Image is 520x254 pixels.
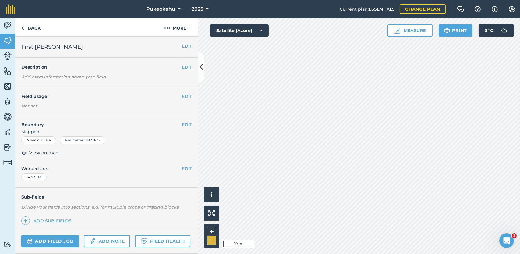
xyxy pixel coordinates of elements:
img: svg+xml;base64,PD94bWwgdmVyc2lvbj0iMS4wIiBlbmNvZGluZz0idXRmLTgiPz4KPCEtLSBHZW5lcmF0b3I6IEFkb2JlIE... [89,238,96,245]
img: svg+xml;base64,PD94bWwgdmVyc2lvbj0iMS4wIiBlbmNvZGluZz0idXRmLTgiPz4KPCEtLSBHZW5lcmF0b3I6IEFkb2JlIE... [3,21,12,30]
img: svg+xml;base64,PHN2ZyB4bWxucz0iaHR0cDovL3d3dy53My5vcmcvMjAwMC9zdmciIHdpZHRoPSI1NiIgaGVpZ2h0PSI2MC... [3,82,12,91]
button: – [207,236,216,245]
h4: Boundary [15,115,182,128]
a: Add note [84,235,130,247]
button: + [207,227,216,236]
span: View on map [29,149,58,156]
button: EDIT [182,93,192,100]
img: Four arrows, one pointing top left, one top right, one bottom right and the last bottom left [208,210,215,216]
button: EDIT [182,43,192,49]
img: svg+xml;base64,PHN2ZyB4bWxucz0iaHR0cDovL3d3dy53My5vcmcvMjAwMC9zdmciIHdpZHRoPSIxOSIgaGVpZ2h0PSIyNC... [444,27,450,34]
button: EDIT [182,64,192,70]
img: svg+xml;base64,PD94bWwgdmVyc2lvbj0iMS4wIiBlbmNvZGluZz0idXRmLTgiPz4KPCEtLSBHZW5lcmF0b3I6IEFkb2JlIE... [3,143,12,152]
span: 2025 [192,5,203,13]
a: Change plan [400,4,446,14]
span: Mapped [15,128,198,135]
span: Current plan : ESSENTIALS [340,6,395,13]
img: svg+xml;base64,PD94bWwgdmVyc2lvbj0iMS4wIiBlbmNvZGluZz0idXRmLTgiPz4KPCEtLSBHZW5lcmF0b3I6IEFkb2JlIE... [3,112,12,121]
img: svg+xml;base64,PD94bWwgdmVyc2lvbj0iMS4wIiBlbmNvZGluZz0idXRmLTgiPz4KPCEtLSBHZW5lcmF0b3I6IEFkb2JlIE... [27,238,33,245]
button: 3 °C [479,24,514,37]
button: Satellite (Azure) [210,24,269,37]
img: svg+xml;base64,PHN2ZyB4bWxucz0iaHR0cDovL3d3dy53My5vcmcvMjAwMC9zdmciIHdpZHRoPSI1NiIgaGVpZ2h0PSI2MC... [3,66,12,76]
img: svg+xml;base64,PD94bWwgdmVyc2lvbj0iMS4wIiBlbmNvZGluZz0idXRmLTgiPz4KPCEtLSBHZW5lcmF0b3I6IEFkb2JlIE... [498,24,510,37]
div: Not set [21,103,192,109]
a: Add sub-fields [21,216,74,225]
span: Worked area [21,165,192,172]
div: Perimeter : 1.821 km [60,136,105,144]
button: EDIT [182,165,192,172]
img: Ruler icon [394,27,400,34]
span: i [211,191,213,199]
img: svg+xml;base64,PHN2ZyB4bWxucz0iaHR0cDovL3d3dy53My5vcmcvMjAwMC9zdmciIHdpZHRoPSI1NiIgaGVpZ2h0PSI2MC... [3,36,12,45]
button: Print [439,24,473,37]
img: A cog icon [508,6,515,12]
h4: Field usage [21,93,182,100]
img: svg+xml;base64,PD94bWwgdmVyc2lvbj0iMS4wIiBlbmNvZGluZz0idXRmLTgiPz4KPCEtLSBHZW5lcmF0b3I6IEFkb2JlIE... [3,52,12,60]
img: svg+xml;base64,PHN2ZyB4bWxucz0iaHR0cDovL3d3dy53My5vcmcvMjAwMC9zdmciIHdpZHRoPSIxNCIgaGVpZ2h0PSIyNC... [23,217,28,224]
img: svg+xml;base64,PHN2ZyB4bWxucz0iaHR0cDovL3d3dy53My5vcmcvMjAwMC9zdmciIHdpZHRoPSIxOCIgaGVpZ2h0PSIyNC... [21,149,27,156]
span: 3 ° C [485,24,493,37]
span: 1 [512,233,517,238]
button: More [152,18,198,36]
div: 14.73 Ha [21,173,47,181]
a: Back [15,18,47,36]
button: View on map [21,149,58,156]
span: Pukeokahu [146,5,175,13]
h4: Sub-fields [15,194,198,200]
em: Add extra information about your field [21,74,106,80]
iframe: Intercom live chat [499,233,514,248]
img: svg+xml;base64,PD94bWwgdmVyc2lvbj0iMS4wIiBlbmNvZGluZz0idXRmLTgiPz4KPCEtLSBHZW5lcmF0b3I6IEFkb2JlIE... [3,97,12,106]
button: EDIT [182,121,192,128]
button: i [204,187,219,202]
button: Measure [387,24,433,37]
a: Add field job [21,235,79,247]
img: svg+xml;base64,PD94bWwgdmVyc2lvbj0iMS4wIiBlbmNvZGluZz0idXRmLTgiPz4KPCEtLSBHZW5lcmF0b3I6IEFkb2JlIE... [3,158,12,167]
img: A question mark icon [474,6,481,12]
img: svg+xml;base64,PHN2ZyB4bWxucz0iaHR0cDovL3d3dy53My5vcmcvMjAwMC9zdmciIHdpZHRoPSIyMCIgaGVpZ2h0PSIyNC... [164,24,170,32]
div: Area : 14.73 Ha [21,136,56,144]
span: First [PERSON_NAME] [21,43,83,51]
img: svg+xml;base64,PD94bWwgdmVyc2lvbj0iMS4wIiBlbmNvZGluZz0idXRmLTgiPz4KPCEtLSBHZW5lcmF0b3I6IEFkb2JlIE... [3,241,12,247]
img: svg+xml;base64,PHN2ZyB4bWxucz0iaHR0cDovL3d3dy53My5vcmcvMjAwMC9zdmciIHdpZHRoPSIxNyIgaGVpZ2h0PSIxNy... [492,5,498,13]
a: Field Health [135,235,190,247]
img: fieldmargin Logo [6,4,15,14]
img: svg+xml;base64,PD94bWwgdmVyc2lvbj0iMS4wIiBlbmNvZGluZz0idXRmLTgiPz4KPCEtLSBHZW5lcmF0b3I6IEFkb2JlIE... [3,127,12,137]
h4: Description [21,64,192,70]
img: Two speech bubbles overlapping with the left bubble in the forefront [457,6,464,12]
img: svg+xml;base64,PHN2ZyB4bWxucz0iaHR0cDovL3d3dy53My5vcmcvMjAwMC9zdmciIHdpZHRoPSI5IiBoZWlnaHQ9IjI0Ii... [21,24,24,32]
em: Divide your fields into sections, e.g. for multiple crops or grazing blocks [21,204,179,210]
